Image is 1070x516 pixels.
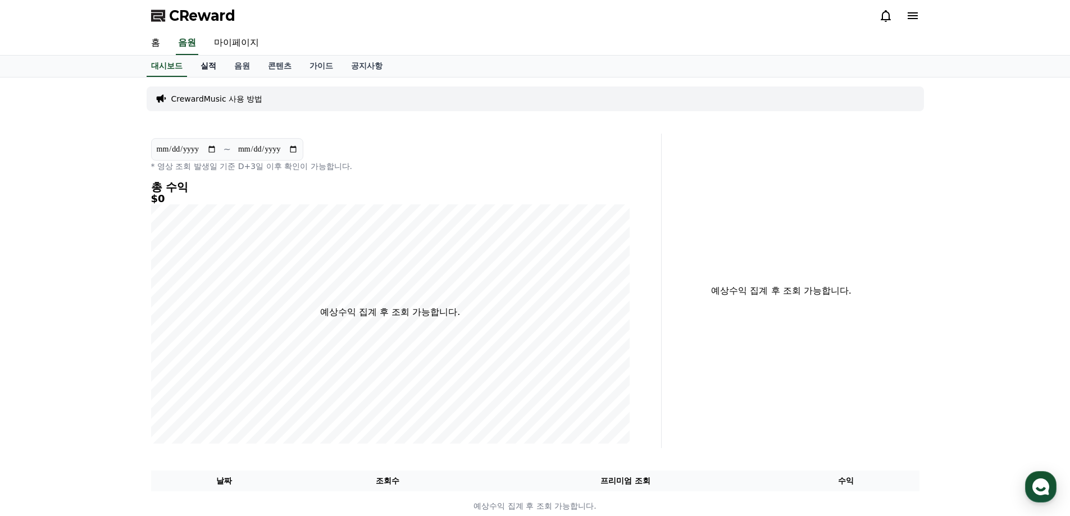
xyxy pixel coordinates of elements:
[478,471,773,491] th: 프리미엄 조회
[3,356,74,384] a: 홈
[192,56,225,77] a: 실적
[671,284,893,298] p: 예상수익 집계 후 조회 가능합니다.
[259,56,300,77] a: 콘텐츠
[35,373,42,382] span: 홈
[205,31,268,55] a: 마이페이지
[171,93,263,104] a: CrewardMusic 사용 방법
[342,56,391,77] a: 공지사항
[151,471,298,491] th: 날짜
[169,7,235,25] span: CReward
[297,471,477,491] th: 조회수
[773,471,919,491] th: 수익
[151,193,630,204] h5: $0
[300,56,342,77] a: 가이드
[147,56,187,77] a: 대시보드
[151,181,630,193] h4: 총 수익
[145,356,216,384] a: 설정
[320,305,460,319] p: 예상수익 집계 후 조회 가능합니다.
[174,373,187,382] span: 설정
[74,356,145,384] a: 대화
[176,31,198,55] a: 음원
[225,56,259,77] a: 음원
[142,31,169,55] a: 홈
[151,7,235,25] a: CReward
[103,373,116,382] span: 대화
[151,161,630,172] p: * 영상 조회 발생일 기준 D+3일 이후 확인이 가능합니다.
[224,143,231,156] p: ~
[152,500,919,512] p: 예상수익 집계 후 조회 가능합니다.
